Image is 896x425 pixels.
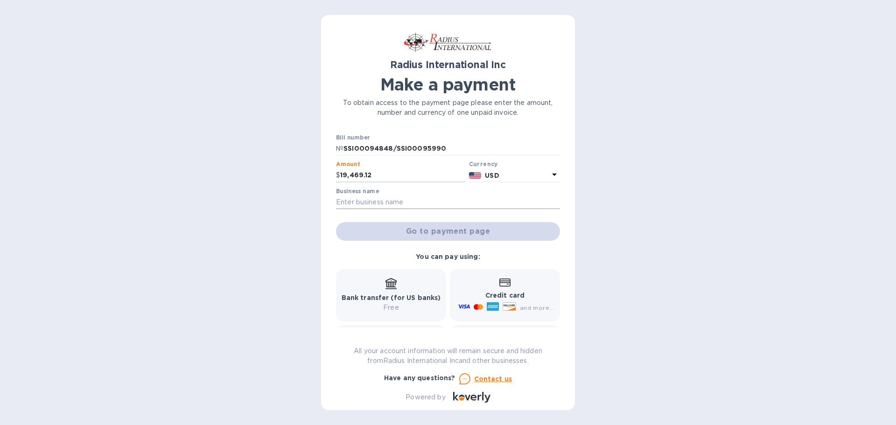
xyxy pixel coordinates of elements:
[485,292,525,299] b: Credit card
[336,170,340,180] p: $
[342,294,441,301] b: Bank transfer (for US banks)
[416,253,480,260] b: You can pay using:
[336,162,360,167] label: Amount
[340,168,465,182] input: 0.00
[336,144,343,153] p: №
[474,375,512,383] u: Contact us
[336,195,560,209] input: Enter business name
[384,374,455,382] b: Have any questions?
[406,392,445,402] p: Powered by
[336,135,370,140] label: Bill number
[336,188,379,194] label: Business name
[469,160,498,167] b: Currency
[342,303,441,313] p: Free
[520,304,554,311] span: and more...
[485,172,499,179] b: USD
[469,172,482,179] img: USD
[336,98,560,118] p: To obtain access to the payment page please enter the amount, number and currency of one unpaid i...
[343,142,560,156] input: Enter bill number
[390,59,506,70] b: Radius International Inc
[336,75,560,94] h1: Make a payment
[336,346,560,366] p: All your account information will remain secure and hidden from Radius International Inc and othe...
